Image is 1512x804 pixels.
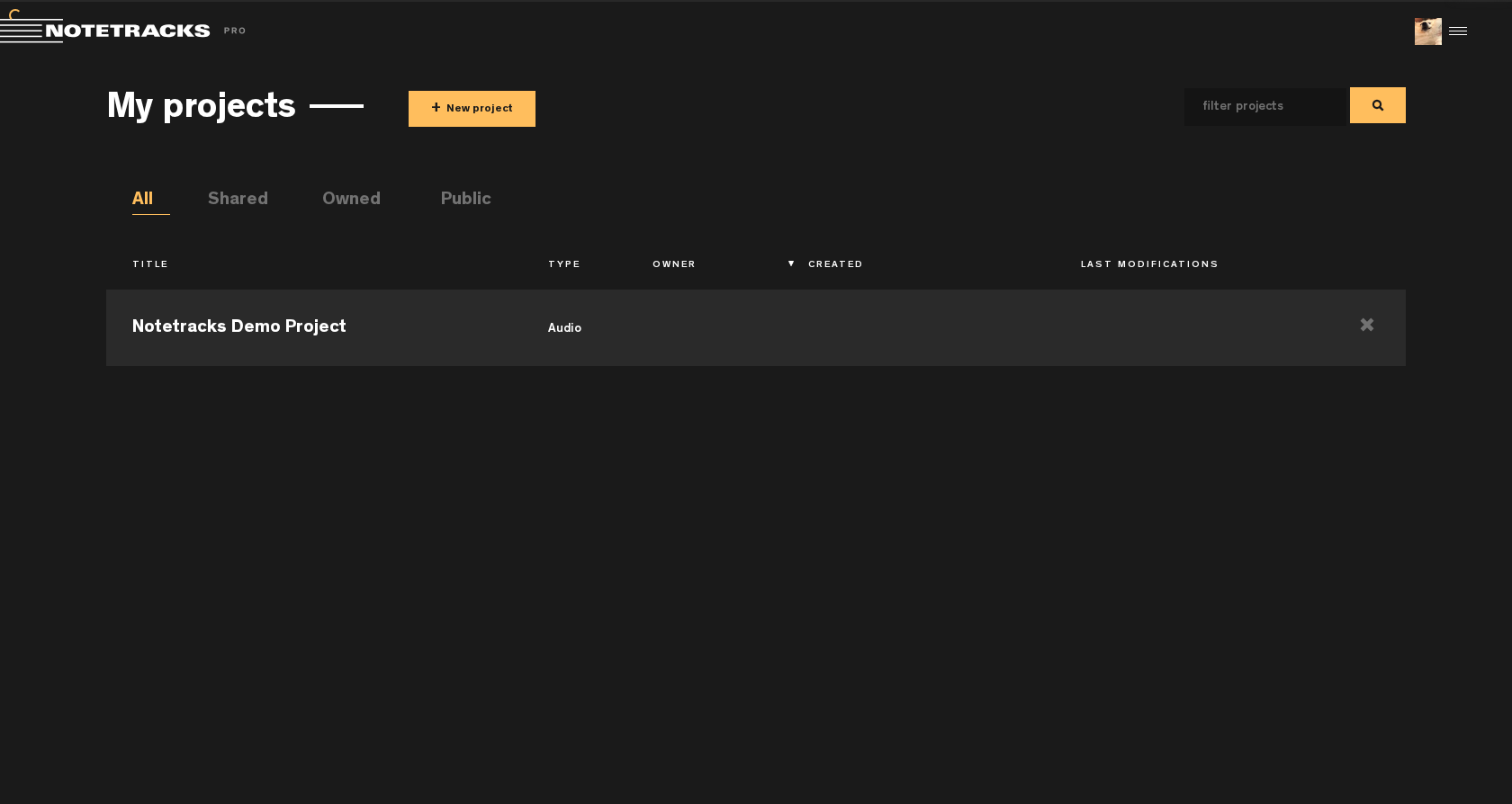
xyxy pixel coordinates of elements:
th: Title [106,251,522,281]
h3: My projects [106,91,296,130]
span: + [431,99,441,120]
li: Owned [322,188,360,215]
button: +New project [409,91,535,127]
li: All [132,188,170,215]
th: Owner [626,251,782,281]
td: audio [522,285,626,366]
td: Notetracks Demo Project [106,285,522,366]
li: Public [441,188,479,215]
li: Shared [208,188,246,215]
input: filter projects [1184,88,1318,126]
th: Type [522,251,626,281]
img: ACg8ocL5gwKw5pd07maQ2lhPOff6WT8m3IvDddvTE_9JOcBkgrnxFAKk=s96-c [1415,18,1442,45]
th: Created [782,251,1055,281]
th: Last Modifications [1055,251,1327,281]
